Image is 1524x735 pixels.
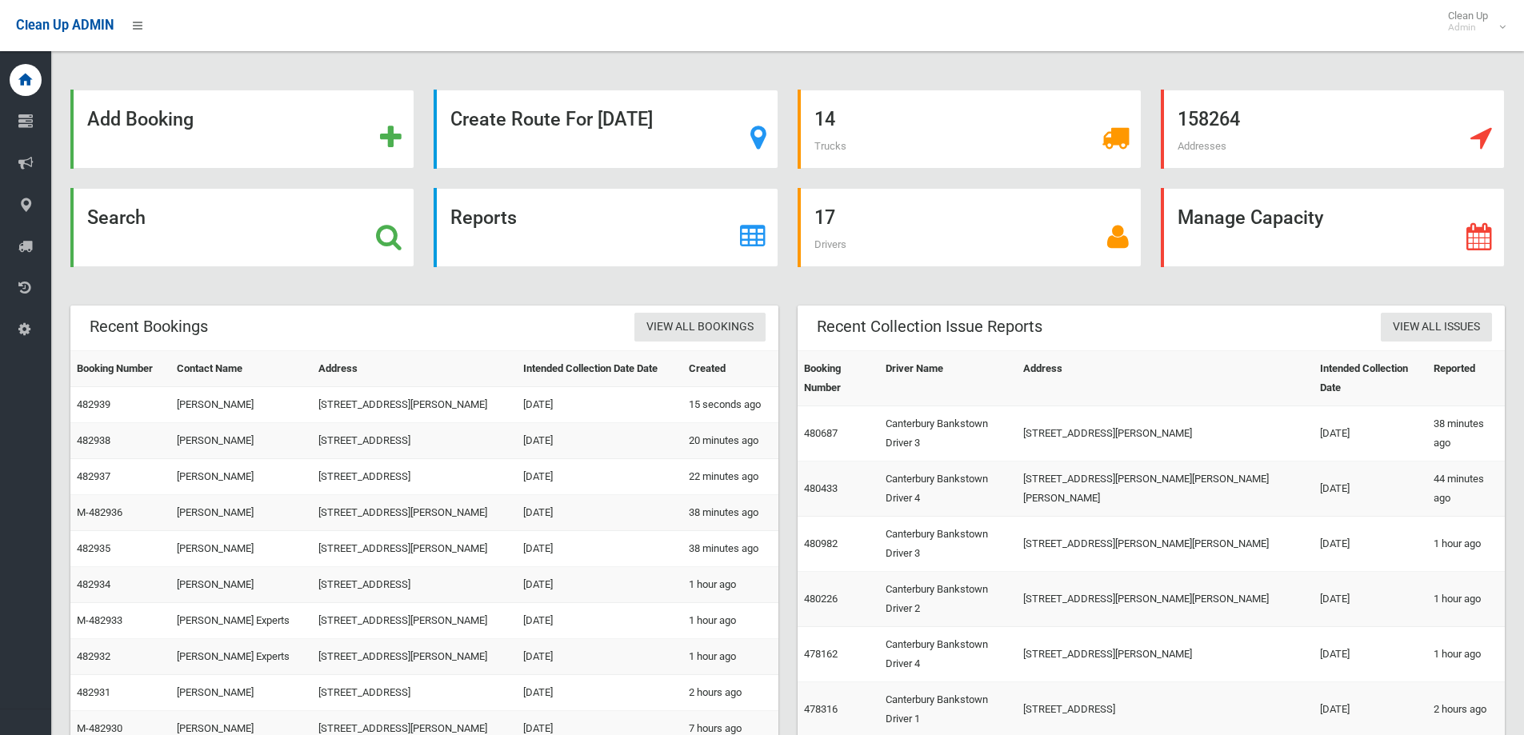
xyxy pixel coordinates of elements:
[170,675,312,711] td: [PERSON_NAME]
[87,108,194,130] strong: Add Booking
[814,108,835,130] strong: 14
[16,18,114,33] span: Clean Up ADMIN
[798,351,880,406] th: Booking Number
[312,603,517,639] td: [STREET_ADDRESS][PERSON_NAME]
[170,387,312,423] td: [PERSON_NAME]
[312,639,517,675] td: [STREET_ADDRESS][PERSON_NAME]
[1381,313,1492,342] a: View All Issues
[77,650,110,662] a: 482932
[517,459,682,495] td: [DATE]
[87,206,146,229] strong: Search
[434,90,778,169] a: Create Route For [DATE]
[804,427,838,439] a: 480687
[312,567,517,603] td: [STREET_ADDRESS]
[682,675,778,711] td: 2 hours ago
[517,567,682,603] td: [DATE]
[517,639,682,675] td: [DATE]
[1178,140,1226,152] span: Addresses
[312,351,517,387] th: Address
[170,423,312,459] td: [PERSON_NAME]
[814,238,846,250] span: Drivers
[1017,461,1314,517] td: [STREET_ADDRESS][PERSON_NAME][PERSON_NAME][PERSON_NAME]
[1314,406,1426,461] td: [DATE]
[804,703,838,715] a: 478316
[682,423,778,459] td: 20 minutes ago
[77,542,110,554] a: 482935
[1314,572,1426,627] td: [DATE]
[682,351,778,387] th: Created
[170,531,312,567] td: [PERSON_NAME]
[682,531,778,567] td: 38 minutes ago
[1427,351,1505,406] th: Reported
[814,140,846,152] span: Trucks
[879,351,1017,406] th: Driver Name
[450,108,653,130] strong: Create Route For [DATE]
[682,495,778,531] td: 38 minutes ago
[434,188,778,267] a: Reports
[77,578,110,590] a: 482934
[1427,406,1505,461] td: 38 minutes ago
[1314,461,1426,517] td: [DATE]
[798,90,1142,169] a: 14 Trucks
[1314,627,1426,682] td: [DATE]
[312,387,517,423] td: [STREET_ADDRESS][PERSON_NAME]
[70,188,414,267] a: Search
[77,470,110,482] a: 482937
[1314,351,1426,406] th: Intended Collection Date
[517,603,682,639] td: [DATE]
[1017,572,1314,627] td: [STREET_ADDRESS][PERSON_NAME][PERSON_NAME]
[1161,90,1505,169] a: 158264 Addresses
[879,627,1017,682] td: Canterbury Bankstown Driver 4
[517,423,682,459] td: [DATE]
[798,311,1062,342] header: Recent Collection Issue Reports
[1427,517,1505,572] td: 1 hour ago
[517,387,682,423] td: [DATE]
[1017,351,1314,406] th: Address
[170,603,312,639] td: [PERSON_NAME] Experts
[450,206,517,229] strong: Reports
[1161,188,1505,267] a: Manage Capacity
[804,482,838,494] a: 480433
[1017,406,1314,461] td: [STREET_ADDRESS][PERSON_NAME]
[682,387,778,423] td: 15 seconds ago
[170,495,312,531] td: [PERSON_NAME]
[77,506,122,518] a: M-482936
[1427,572,1505,627] td: 1 hour ago
[77,398,110,410] a: 482939
[312,531,517,567] td: [STREET_ADDRESS][PERSON_NAME]
[1427,627,1505,682] td: 1 hour ago
[682,459,778,495] td: 22 minutes ago
[804,537,838,549] a: 480982
[170,351,312,387] th: Contact Name
[1314,517,1426,572] td: [DATE]
[312,675,517,711] td: [STREET_ADDRESS]
[1178,206,1323,229] strong: Manage Capacity
[804,648,838,660] a: 478162
[1017,627,1314,682] td: [STREET_ADDRESS][PERSON_NAME]
[70,311,227,342] header: Recent Bookings
[1440,10,1504,34] span: Clean Up
[1017,517,1314,572] td: [STREET_ADDRESS][PERSON_NAME][PERSON_NAME]
[804,593,838,605] a: 480226
[879,461,1017,517] td: Canterbury Bankstown Driver 4
[517,495,682,531] td: [DATE]
[1427,461,1505,517] td: 44 minutes ago
[77,434,110,446] a: 482938
[312,423,517,459] td: [STREET_ADDRESS]
[517,351,682,387] th: Intended Collection Date Date
[517,531,682,567] td: [DATE]
[1178,108,1240,130] strong: 158264
[77,722,122,734] a: M-482930
[312,459,517,495] td: [STREET_ADDRESS]
[170,639,312,675] td: [PERSON_NAME] Experts
[634,313,766,342] a: View All Bookings
[682,567,778,603] td: 1 hour ago
[170,459,312,495] td: [PERSON_NAME]
[798,188,1142,267] a: 17 Drivers
[682,639,778,675] td: 1 hour ago
[1448,22,1488,34] small: Admin
[312,495,517,531] td: [STREET_ADDRESS][PERSON_NAME]
[814,206,835,229] strong: 17
[879,517,1017,572] td: Canterbury Bankstown Driver 3
[70,90,414,169] a: Add Booking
